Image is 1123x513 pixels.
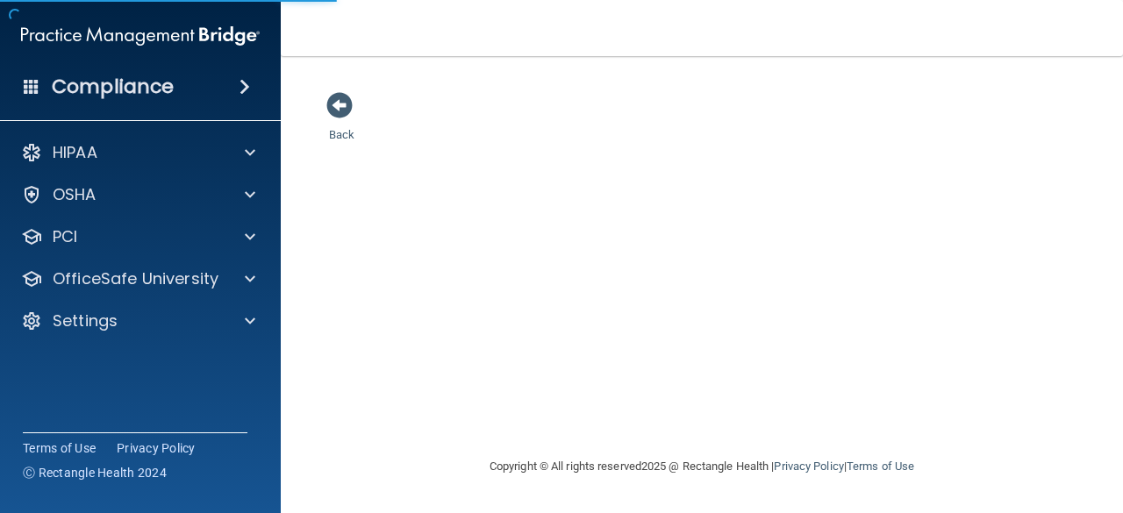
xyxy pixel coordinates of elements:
[21,268,255,289] a: OfficeSafe University
[21,226,255,247] a: PCI
[53,226,77,247] p: PCI
[847,460,914,473] a: Terms of Use
[23,439,96,457] a: Terms of Use
[53,268,218,289] p: OfficeSafe University
[382,438,1022,495] div: Copyright © All rights reserved 2025 @ Rectangle Health | |
[21,184,255,205] a: OSHA
[21,18,260,53] img: PMB logo
[53,142,97,163] p: HIPAA
[21,310,255,331] a: Settings
[53,310,118,331] p: Settings
[774,460,843,473] a: Privacy Policy
[21,142,255,163] a: HIPAA
[53,184,97,205] p: OSHA
[52,75,174,99] h4: Compliance
[23,464,167,481] span: Ⓒ Rectangle Health 2024
[117,439,196,457] a: Privacy Policy
[329,107,354,141] a: Back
